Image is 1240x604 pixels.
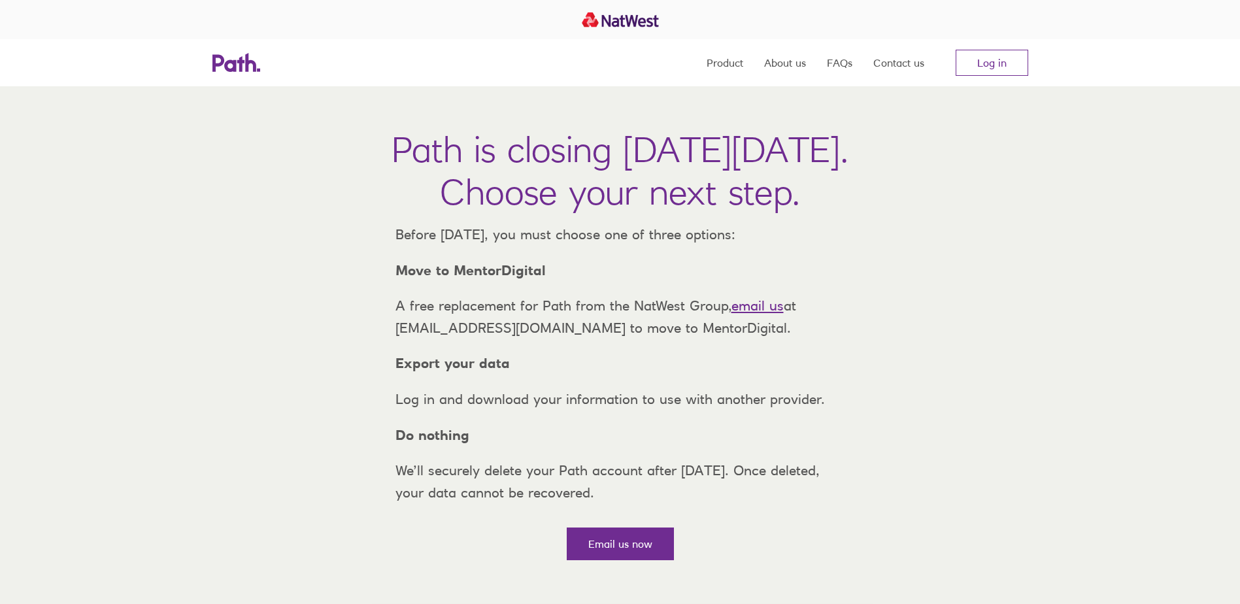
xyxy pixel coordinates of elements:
[567,528,674,560] a: Email us now
[385,295,856,339] p: A free replacement for Path from the NatWest Group, at [EMAIL_ADDRESS][DOMAIN_NAME] to move to Me...
[385,388,856,411] p: Log in and download your information to use with another provider.
[395,262,546,278] strong: Move to MentorDigital
[956,50,1028,76] a: Log in
[395,427,469,443] strong: Do nothing
[731,297,784,314] a: email us
[707,39,743,86] a: Product
[392,128,848,213] h1: Path is closing [DATE][DATE]. Choose your next step.
[873,39,924,86] a: Contact us
[385,224,856,246] p: Before [DATE], you must choose one of three options:
[827,39,852,86] a: FAQs
[385,460,856,503] p: We’ll securely delete your Path account after [DATE]. Once deleted, your data cannot be recovered.
[395,355,510,371] strong: Export your data
[764,39,806,86] a: About us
